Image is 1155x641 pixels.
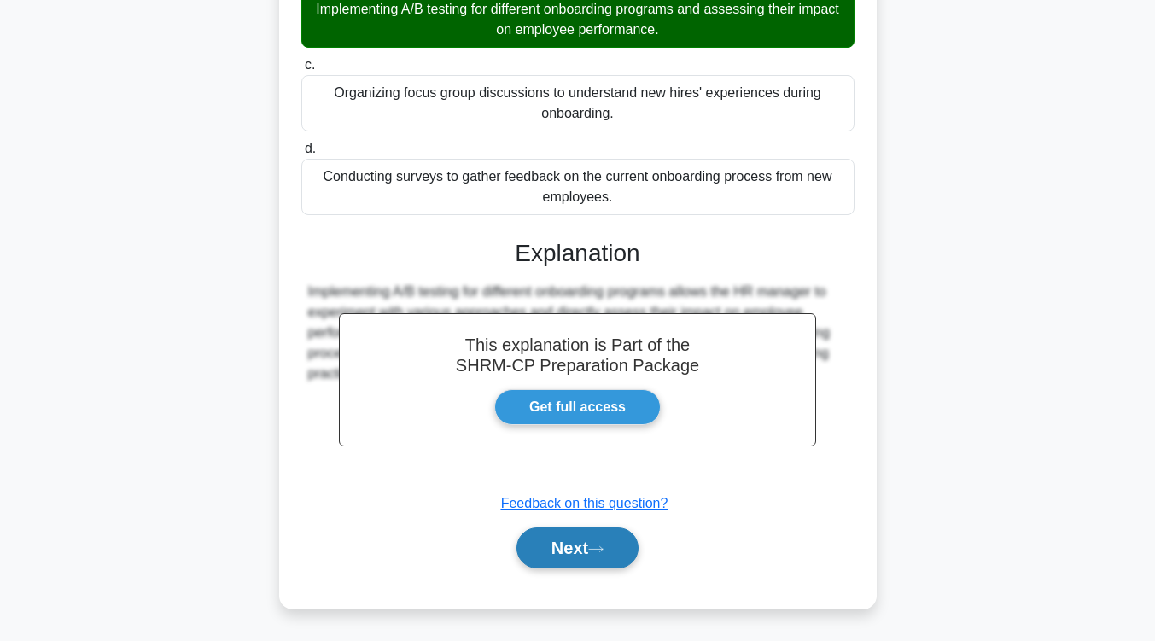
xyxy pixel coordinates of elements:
[301,159,855,215] div: Conducting surveys to gather feedback on the current onboarding process from new employees.
[305,57,315,72] span: c.
[501,496,668,510] a: Feedback on this question?
[301,75,855,131] div: Organizing focus group discussions to understand new hires' experiences during onboarding.
[308,282,848,384] div: Implementing A/B testing for different onboarding programs allows the HR manager to experiment wi...
[312,239,844,268] h3: Explanation
[516,527,639,568] button: Next
[305,141,316,155] span: d.
[494,389,661,425] a: Get full access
